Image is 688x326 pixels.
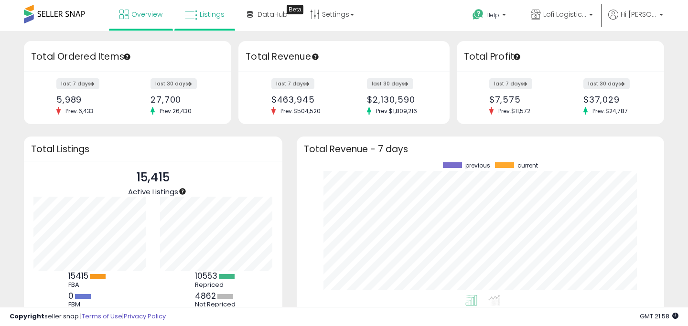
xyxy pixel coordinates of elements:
[68,290,74,302] b: 0
[31,146,275,153] h3: Total Listings
[68,281,111,289] div: FBA
[61,107,98,115] span: Prev: 6,433
[124,312,166,321] a: Privacy Policy
[276,107,325,115] span: Prev: $504,520
[31,50,224,63] h3: Total Ordered Items
[640,312,678,321] span: 2025-09-14 21:58 GMT
[56,95,120,105] div: 5,989
[128,187,178,197] span: Active Listings
[311,53,320,61] div: Tooltip anchor
[271,95,337,105] div: $463,945
[56,78,99,89] label: last 7 days
[128,168,178,187] p: 15,415
[178,187,187,196] div: Tooltip anchor
[489,78,532,89] label: last 7 days
[10,312,166,321] div: seller snap | |
[621,10,656,19] span: Hi [PERSON_NAME]
[465,162,490,169] span: previous
[123,53,131,61] div: Tooltip anchor
[367,95,432,105] div: $2,130,590
[195,281,238,289] div: Repriced
[494,107,535,115] span: Prev: $11,572
[287,5,303,14] div: Tooltip anchor
[465,1,516,31] a: Help
[371,107,422,115] span: Prev: $1,809,216
[195,290,216,302] b: 4862
[195,270,217,282] b: 10553
[82,312,122,321] a: Terms of Use
[304,146,657,153] h3: Total Revenue - 7 days
[543,10,586,19] span: Lofi Logistics LLC
[150,95,215,105] div: 27,700
[131,10,162,19] span: Overview
[464,50,657,63] h3: Total Profit
[271,78,314,89] label: last 7 days
[588,107,633,115] span: Prev: $24,787
[608,10,663,31] a: Hi [PERSON_NAME]
[155,107,196,115] span: Prev: 26,430
[195,301,238,308] div: Not Repriced
[10,312,44,321] strong: Copyright
[258,10,288,19] span: DataHub
[246,50,442,63] h3: Total Revenue
[68,301,111,308] div: FBM
[583,95,647,105] div: $37,029
[486,11,499,19] span: Help
[583,78,630,89] label: last 30 days
[200,10,225,19] span: Listings
[367,78,413,89] label: last 30 days
[513,53,521,61] div: Tooltip anchor
[150,78,197,89] label: last 30 days
[489,95,553,105] div: $7,575
[68,270,88,282] b: 15415
[517,162,538,169] span: current
[472,9,484,21] i: Get Help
